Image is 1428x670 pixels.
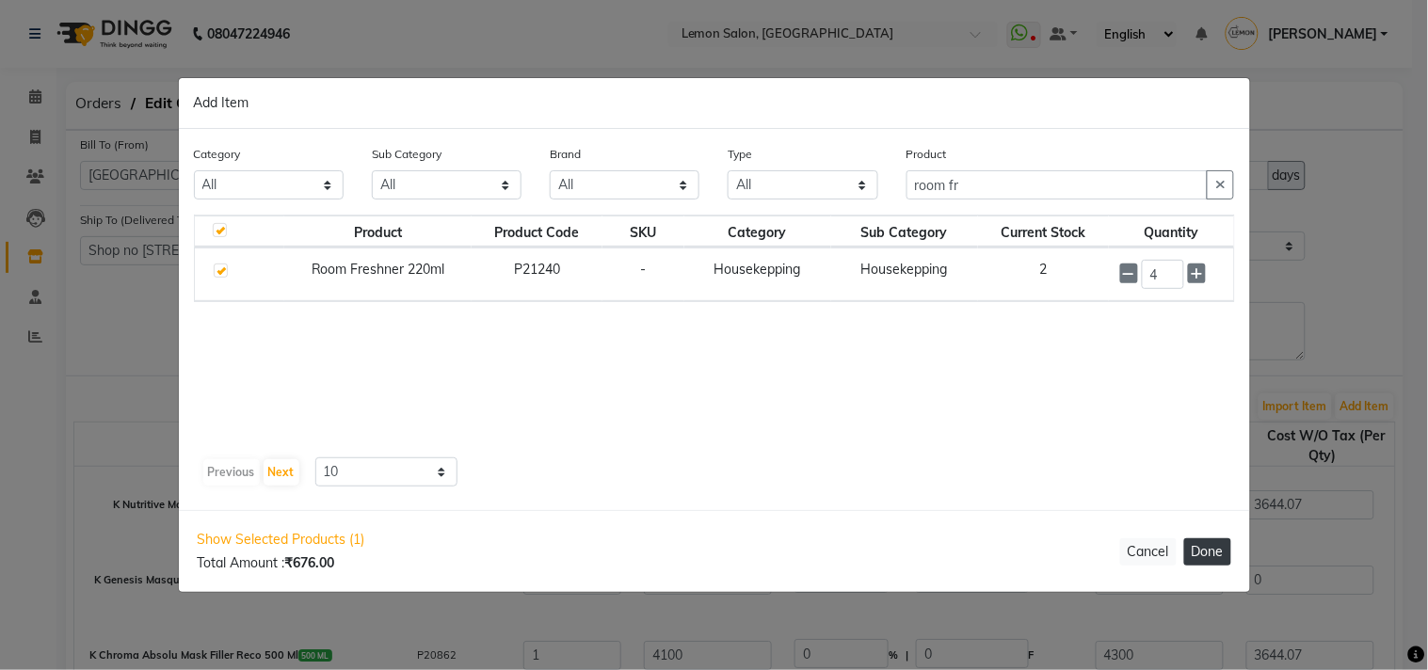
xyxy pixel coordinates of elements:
[684,247,831,301] td: Housekepping
[179,78,1250,129] div: Add Item
[284,247,471,301] td: Room Freshner 220ml
[472,215,602,247] th: Product Code
[831,215,978,247] th: Sub Category
[728,146,752,163] label: Type
[602,215,684,247] th: SKU
[1120,538,1177,566] button: Cancel
[285,554,335,571] b: ₹676.00
[1184,538,1231,566] button: Done
[1109,215,1233,247] th: Quantity
[602,247,684,301] td: -
[907,146,947,163] label: Product
[372,146,441,163] label: Sub Category
[831,247,978,301] td: Housekepping
[978,215,1109,247] th: Current Stock
[550,146,581,163] label: Brand
[264,459,299,486] button: Next
[198,530,365,550] span: Show Selected Products (1)
[194,146,241,163] label: Category
[684,215,831,247] th: Category
[472,247,602,301] td: P21240
[978,247,1109,301] td: 2
[907,170,1209,199] input: Search or Scan Product
[198,554,335,571] span: Total Amount :
[284,215,471,247] th: Product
